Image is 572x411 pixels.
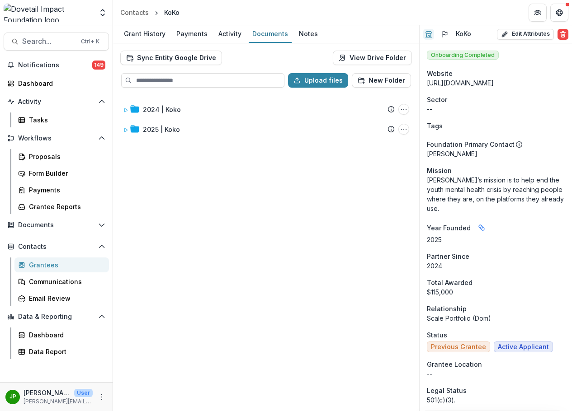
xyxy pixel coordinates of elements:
div: 2025 | Koko2025 | Koko Options [119,120,413,138]
a: [URL][DOMAIN_NAME] [427,79,494,87]
span: Search... [22,37,76,46]
button: Delete [558,29,568,40]
button: Sync Entity Google Drive [120,51,222,65]
a: Tasks [14,112,109,127]
div: Grantee Reports [29,202,102,211]
div: Notes [295,27,321,40]
button: Open Data & Reporting [4,309,109,324]
span: Total Awarded [427,278,473,287]
button: Notifications149 [4,58,109,72]
p: [PERSON_NAME]’s mission is to help end the youth mental health crisis by reaching people where th... [427,175,565,213]
p: [PERSON_NAME] [24,388,71,397]
div: Ctrl + K [79,37,101,47]
p: Foundation Primary Contact [427,140,515,149]
span: Notifications [18,61,92,69]
span: Workflows [18,135,95,142]
button: Open Contacts [4,239,109,254]
a: Communications [14,274,109,289]
button: Open Activity [4,94,109,109]
span: Active Applicant [498,343,549,351]
p: 2024 [427,261,565,271]
a: Payments [14,182,109,197]
p: Scale Portfolio (Dom) [427,313,565,323]
h2: KoKo [456,30,471,38]
a: Activity [215,25,245,43]
a: Dashboard [4,76,109,91]
button: Partners [529,4,547,22]
button: Open Workflows [4,131,109,145]
span: Mission [427,166,452,175]
div: $115,000 [427,287,565,297]
div: Data Report [29,347,102,356]
span: Activity [18,98,95,106]
div: Form Builder [29,168,102,178]
a: Grantee Reports [14,199,109,214]
div: Proposals [29,152,102,161]
div: Dashboard [29,330,102,340]
p: -- [427,369,565,378]
button: Linked binding [474,220,489,235]
a: Contacts [117,6,152,19]
span: Status [427,330,447,340]
button: Open Documents [4,218,109,232]
div: Payments [29,185,102,195]
span: Partner Since [427,252,469,261]
button: Get Help [550,4,568,22]
a: Dashboard [14,327,109,342]
div: Grantees [29,260,102,270]
a: Documents [249,25,292,43]
span: Sector [427,95,447,104]
span: Grantee Location [427,360,482,369]
a: Grantees [14,257,109,272]
button: More [96,392,107,402]
div: Contacts [120,8,149,17]
div: Documents [249,27,292,40]
span: Tags [427,121,443,131]
span: Onboarding Completed [427,51,499,60]
nav: breadcrumb [117,6,183,19]
div: Tasks [29,115,102,125]
p: 2025 [427,235,565,244]
a: Notes [295,25,321,43]
div: Grant History [120,27,169,40]
a: Payments [173,25,211,43]
div: Dashboard [18,79,102,88]
div: Communications [29,277,102,286]
span: Data & Reporting [18,313,95,321]
button: Flag [438,27,452,42]
p: -- [427,104,565,114]
div: Jason Pittman [9,394,16,400]
span: Documents [18,221,95,229]
a: Data Report [14,344,109,359]
span: Relationship [427,304,467,313]
button: Search... [4,33,109,51]
div: Payments [173,27,211,40]
p: [PERSON_NAME][EMAIL_ADDRESS][DOMAIN_NAME] [24,397,93,406]
div: 501(c)(3). [427,395,565,405]
button: Upload files [288,73,348,88]
p: User [74,389,93,397]
button: 2024 | Koko Options [398,104,409,115]
div: 2024 | Koko2024 | Koko Options [119,100,413,118]
div: 2025 | Koko [143,125,180,134]
a: Grant History [120,25,169,43]
span: Previous Grantee [431,343,486,351]
button: Open entity switcher [96,4,109,22]
div: 2024 | Koko [143,105,181,114]
span: 149 [92,61,105,70]
span: Website [427,69,453,78]
span: Contacts [18,243,95,251]
button: New Folder [352,73,411,88]
div: Activity [215,27,245,40]
div: Email Review [29,294,102,303]
a: Proposals [14,149,109,164]
button: 2025 | Koko Options [398,124,409,135]
button: Edit Attributes [497,29,554,40]
p: [PERSON_NAME] [427,149,565,159]
div: KoKo [164,8,180,17]
span: Year Founded [427,223,471,233]
a: Email Review [14,291,109,306]
img: Dovetail Impact Foundation logo [4,4,93,22]
span: Legal Status [427,386,467,395]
